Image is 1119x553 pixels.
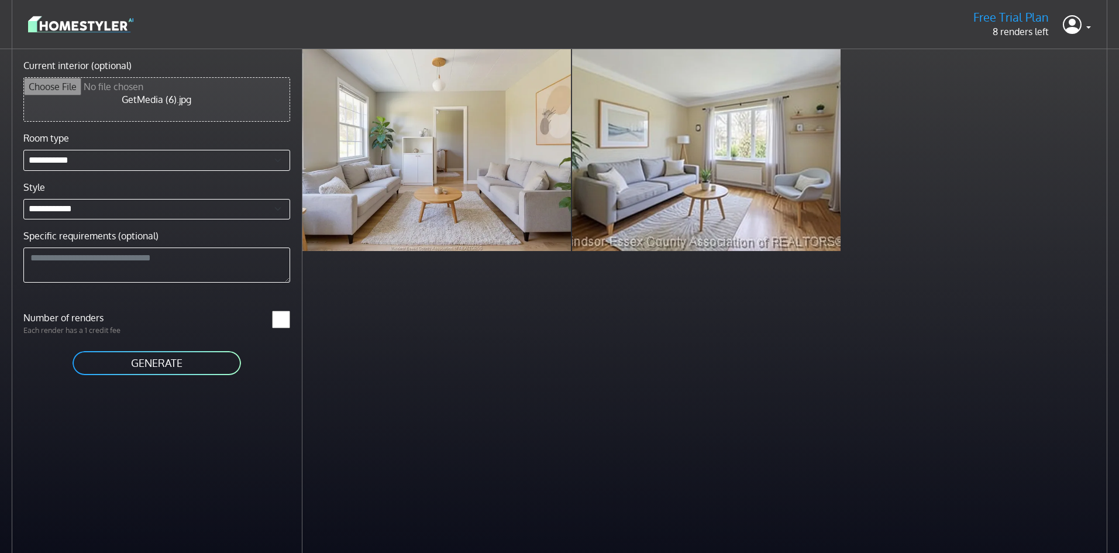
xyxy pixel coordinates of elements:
button: GENERATE [71,350,242,376]
label: Room type [23,131,69,145]
label: Current interior (optional) [23,59,132,73]
label: Number of renders [16,311,157,325]
h5: Free Trial Plan [973,10,1049,25]
p: 8 renders left [973,25,1049,39]
img: logo-3de290ba35641baa71223ecac5eacb59cb85b4c7fdf211dc9aaecaaee71ea2f8.svg [28,14,133,35]
label: Style [23,180,45,194]
label: Specific requirements (optional) [23,229,159,243]
p: Each render has a 1 credit fee [16,325,157,336]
